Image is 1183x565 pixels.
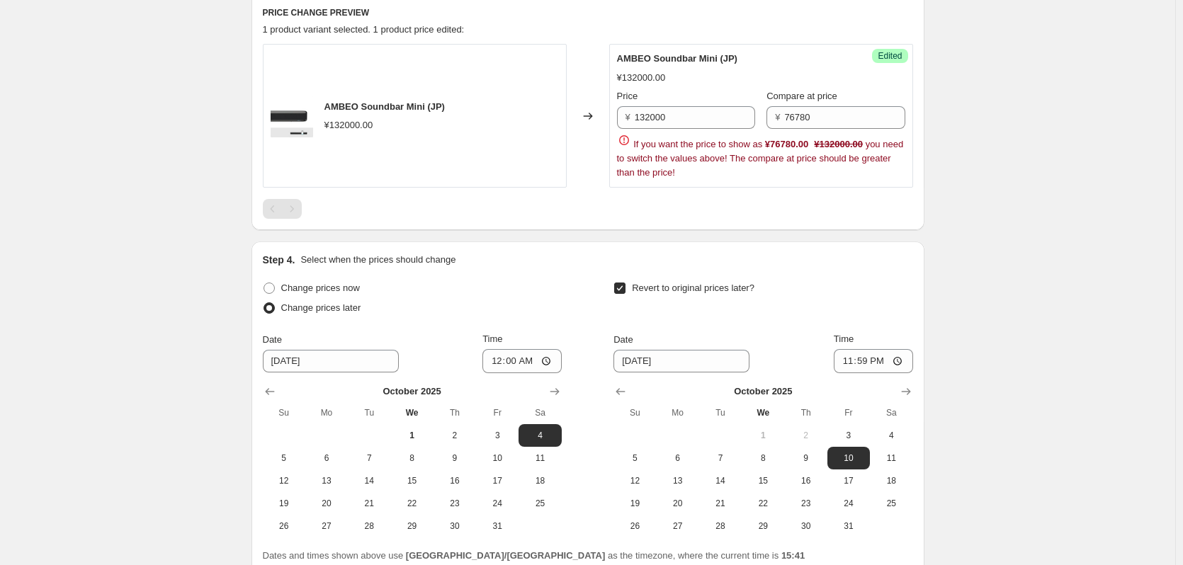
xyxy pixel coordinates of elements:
span: 9 [790,452,821,464]
button: Tuesday October 21 2025 [699,492,742,515]
button: Show previous month, September 2025 [611,382,630,401]
nav: Pagination [263,199,302,219]
span: 21 [705,498,736,509]
button: Today Wednesday October 1 2025 [742,424,784,447]
button: Tuesday October 14 2025 [699,469,742,492]
span: 23 [439,498,470,509]
th: Wednesday [742,401,784,424]
span: We [396,407,427,418]
button: Sunday October 19 2025 [613,492,656,515]
span: 28 [353,520,385,532]
span: 27 [311,520,342,532]
th: Sunday [263,401,305,424]
span: Th [439,407,470,418]
span: Time [482,333,502,344]
button: Monday October 13 2025 [657,469,699,492]
span: 14 [705,475,736,486]
span: 22 [396,498,427,509]
button: Monday October 27 2025 [305,515,348,537]
span: Tu [705,407,736,418]
button: Saturday October 25 2025 [870,492,912,515]
span: Price [617,91,638,101]
span: 25 [876,498,907,509]
button: Wednesday October 15 2025 [742,469,784,492]
button: Show next month, November 2025 [545,382,565,401]
button: Thursday October 30 2025 [434,515,476,537]
span: We [747,407,779,418]
button: Monday October 20 2025 [657,492,699,515]
button: Friday October 31 2025 [476,515,519,537]
span: 18 [524,475,555,486]
input: 12:00 [482,349,562,373]
span: AMBEO Soundbar Mini (JP) [617,53,737,64]
span: 17 [482,475,513,486]
span: 25 [524,498,555,509]
button: Saturday October 4 2025 [519,424,561,447]
th: Friday [476,401,519,424]
button: Sunday October 26 2025 [263,515,305,537]
th: Monday [657,401,699,424]
span: 3 [482,430,513,441]
button: Monday October 6 2025 [305,447,348,469]
span: AMBEO Soundbar Mini (JP) [324,101,445,112]
button: Sunday October 5 2025 [263,447,305,469]
button: Saturday October 25 2025 [519,492,561,515]
button: Tuesday October 21 2025 [348,492,390,515]
span: 20 [311,498,342,509]
span: 13 [311,475,342,486]
h2: Step 4. [263,253,295,267]
span: 16 [439,475,470,486]
th: Saturday [870,401,912,424]
button: Thursday October 23 2025 [784,492,827,515]
button: Monday October 6 2025 [657,447,699,469]
span: 4 [524,430,555,441]
button: Thursday October 2 2025 [434,424,476,447]
span: Time [834,333,854,344]
span: 27 [662,520,694,532]
span: 1 product variant selected. 1 product price edited: [263,24,465,35]
span: 2 [790,430,821,441]
span: 15 [396,475,427,486]
span: 12 [268,475,300,486]
span: Su [619,407,650,418]
button: Friday October 31 2025 [827,515,870,537]
th: Thursday [784,401,827,424]
button: Tuesday October 28 2025 [348,515,390,537]
button: Friday October 17 2025 [476,469,519,492]
button: Sunday October 19 2025 [263,492,305,515]
span: 10 [482,452,513,464]
span: 14 [353,475,385,486]
input: 10/1/2025 [263,350,399,372]
span: 18 [876,475,907,486]
button: Show previous month, September 2025 [260,382,280,401]
th: Saturday [519,401,561,424]
span: 24 [482,498,513,509]
span: 31 [482,520,513,532]
button: Monday October 27 2025 [657,515,699,537]
span: 11 [524,452,555,464]
span: Date [263,334,282,345]
button: Thursday October 23 2025 [434,492,476,515]
button: Tuesday October 7 2025 [348,447,390,469]
button: Saturday October 18 2025 [870,469,912,492]
div: ¥132000.00 [617,71,666,85]
button: Thursday October 16 2025 [784,469,827,492]
span: 28 [705,520,736,532]
span: 5 [619,452,650,464]
span: If you want the price to show as you need to switch the values above! The compare at price should... [617,139,904,178]
span: Dates and times shown above use as the timezone, where the current time is [263,550,805,561]
span: 24 [833,498,864,509]
th: Friday [827,401,870,424]
span: 29 [747,520,779,532]
button: Wednesday October 22 2025 [390,492,433,515]
button: Sunday October 12 2025 [263,469,305,492]
span: 1 [747,430,779,441]
th: Thursday [434,401,476,424]
div: ¥132000.00 [324,118,373,132]
button: Thursday October 9 2025 [434,447,476,469]
span: 8 [747,452,779,464]
button: Saturday October 4 2025 [870,424,912,447]
span: 15 [747,475,779,486]
span: 4 [876,430,907,441]
span: Mo [311,407,342,418]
